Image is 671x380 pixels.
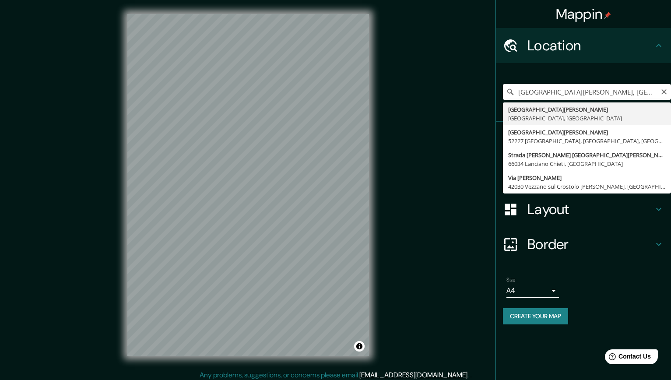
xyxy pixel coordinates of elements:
div: Border [496,227,671,262]
div: [GEOGRAPHIC_DATA][PERSON_NAME] [508,105,666,114]
canvas: Map [127,14,369,356]
button: Clear [660,87,667,95]
input: Pick your city or area [503,84,671,100]
div: Layout [496,192,671,227]
iframe: Help widget launcher [593,346,661,370]
div: 66034 Lanciano Chieti, [GEOGRAPHIC_DATA] [508,159,666,168]
img: pin-icon.png [604,12,611,19]
label: Size [506,276,516,284]
div: 42030 Vezzano sul Crostolo [PERSON_NAME], [GEOGRAPHIC_DATA] [508,182,666,191]
div: Strada [PERSON_NAME] [GEOGRAPHIC_DATA][PERSON_NAME] [508,151,666,159]
h4: Layout [527,201,653,218]
button: Toggle attribution [354,341,365,352]
div: Style [496,157,671,192]
div: Location [496,28,671,63]
div: [GEOGRAPHIC_DATA][PERSON_NAME] [508,128,666,137]
h4: Border [527,236,653,253]
div: A4 [506,284,559,298]
div: Pins [496,122,671,157]
div: [GEOGRAPHIC_DATA], [GEOGRAPHIC_DATA] [508,114,666,123]
button: Create your map [503,308,568,324]
h4: Location [527,37,653,54]
h4: Mappin [556,5,611,23]
a: [EMAIL_ADDRESS][DOMAIN_NAME] [359,370,467,380]
div: Via [PERSON_NAME] [508,173,666,182]
div: 52227 [GEOGRAPHIC_DATA], [GEOGRAPHIC_DATA], [GEOGRAPHIC_DATA] [508,137,666,145]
